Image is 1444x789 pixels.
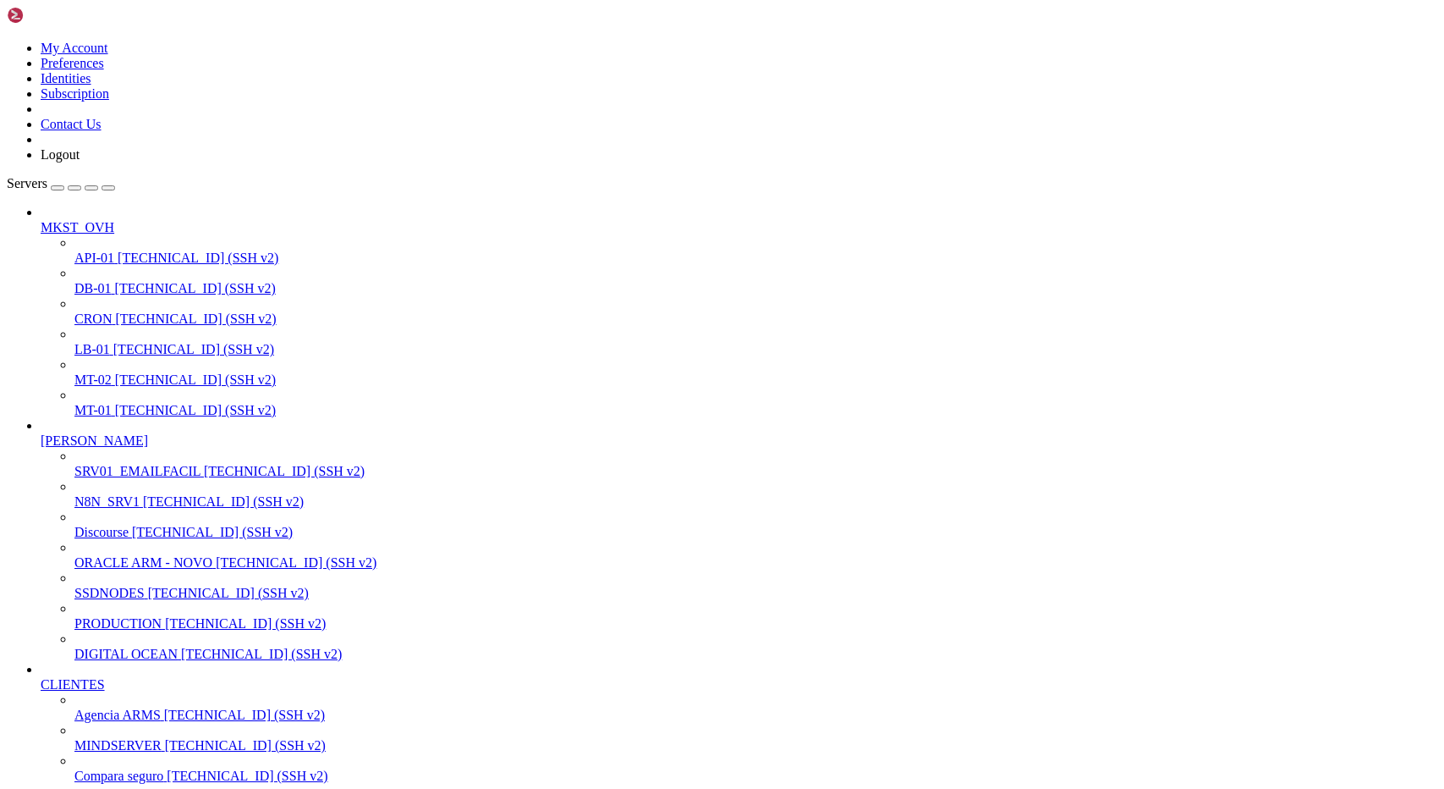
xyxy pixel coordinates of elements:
[115,312,276,326] span: [TECHNICAL_ID] (SSH v2)
[41,147,80,162] a: Logout
[74,708,161,722] span: Agencia ARMS
[167,769,327,783] span: [TECHNICAL_ID] (SSH v2)
[113,342,274,356] span: [TECHNICAL_ID] (SSH v2)
[115,403,276,417] span: [TECHNICAL_ID] (SSH v2)
[74,372,112,387] span: MT-02
[164,708,325,722] span: [TECHNICAL_ID] (SSH v2)
[74,692,1437,723] li: Agencia ARMS [TECHNICAL_ID] (SSH v2)
[74,494,140,509] span: N8N_SRV1
[118,251,278,265] span: [TECHNICAL_ID] (SSH v2)
[74,403,1437,418] a: MT-01 [TECHNICAL_ID] (SSH v2)
[74,327,1437,357] li: LB-01 [TECHNICAL_ID] (SSH v2)
[74,494,1437,510] a: N8N_SRV1 [TECHNICAL_ID] (SSH v2)
[41,71,91,86] a: Identities
[74,235,1437,266] li: API-01 [TECHNICAL_ID] (SSH v2)
[74,312,112,326] span: CRON
[74,251,114,265] span: API-01
[74,738,1437,753] a: MINDSERVER [TECHNICAL_ID] (SSH v2)
[74,738,162,753] span: MINDSERVER
[74,769,163,783] span: Compara seguro
[41,86,109,101] a: Subscription
[74,525,129,539] span: Discourse
[41,677,105,692] span: CLIENTES
[74,601,1437,632] li: PRODUCTION [TECHNICAL_ID] (SSH v2)
[74,586,1437,601] a: SSDNODES [TECHNICAL_ID] (SSH v2)
[143,494,304,509] span: [TECHNICAL_ID] (SSH v2)
[74,753,1437,784] li: Compara seguro [TECHNICAL_ID] (SSH v2)
[41,220,114,234] span: MKST_OVH
[74,647,178,661] span: DIGITAL OCEAN
[41,433,1437,449] a: [PERSON_NAME]
[74,510,1437,540] li: Discourse [TECHNICAL_ID] (SSH v2)
[74,616,162,631] span: PRODUCTION
[74,464,200,478] span: SRV01_EMAILFACIL
[74,555,1437,571] a: ORACLE ARM - NOVO [TECHNICAL_ID] (SSH v2)
[74,647,1437,662] a: DIGITAL OCEAN [TECHNICAL_ID] (SSH v2)
[74,586,145,600] span: SSDNODES
[74,540,1437,571] li: ORACLE ARM - NOVO [TECHNICAL_ID] (SSH v2)
[74,372,1437,388] a: MT-02 [TECHNICAL_ID] (SSH v2)
[74,632,1437,662] li: DIGITAL OCEAN [TECHNICAL_ID] (SSH v2)
[74,769,1437,784] a: Compara seguro [TECHNICAL_ID] (SSH v2)
[41,41,108,55] a: My Account
[165,738,326,753] span: [TECHNICAL_ID] (SSH v2)
[41,205,1437,418] li: MKST_OVH
[165,616,326,631] span: [TECHNICAL_ID] (SSH v2)
[74,388,1437,418] li: MT-01 [TECHNICAL_ID] (SSH v2)
[74,525,1437,540] a: Discourse [TECHNICAL_ID] (SSH v2)
[148,586,309,600] span: [TECHNICAL_ID] (SSH v2)
[41,117,102,131] a: Contact Us
[41,677,1437,692] a: CLIENTES
[74,296,1437,327] li: CRON [TECHNICAL_ID] (SSH v2)
[74,357,1437,388] li: MT-02 [TECHNICAL_ID] (SSH v2)
[74,555,212,570] span: ORACLE ARM - NOVO
[74,342,1437,357] a: LB-01 [TECHNICAL_ID] (SSH v2)
[181,647,342,661] span: [TECHNICAL_ID] (SSH v2)
[7,176,47,190] span: Servers
[204,464,365,478] span: [TECHNICAL_ID] (SSH v2)
[41,220,1437,235] a: MKST_OVH
[74,342,110,356] span: LB-01
[115,372,276,387] span: [TECHNICAL_ID] (SSH v2)
[115,281,276,295] span: [TECHNICAL_ID] (SSH v2)
[74,571,1437,601] li: SSDNODES [TECHNICAL_ID] (SSH v2)
[74,479,1437,510] li: N8N_SRV1 [TECHNICAL_ID] (SSH v2)
[74,708,1437,723] a: Agencia ARMS [TECHNICAL_ID] (SSH v2)
[74,403,112,417] span: MT-01
[132,525,293,539] span: [TECHNICAL_ID] (SSH v2)
[41,418,1437,662] li: [PERSON_NAME]
[7,176,115,190] a: Servers
[74,312,1437,327] a: CRON [TECHNICAL_ID] (SSH v2)
[74,281,112,295] span: DB-01
[74,464,1437,479] a: SRV01_EMAILFACIL [TECHNICAL_ID] (SSH v2)
[74,449,1437,479] li: SRV01_EMAILFACIL [TECHNICAL_ID] (SSH v2)
[74,723,1437,753] li: MINDSERVER [TECHNICAL_ID] (SSH v2)
[74,281,1437,296] a: DB-01 [TECHNICAL_ID] (SSH v2)
[216,555,376,570] span: [TECHNICAL_ID] (SSH v2)
[74,616,1437,632] a: PRODUCTION [TECHNICAL_ID] (SSH v2)
[41,433,148,448] span: [PERSON_NAME]
[74,251,1437,266] a: API-01 [TECHNICAL_ID] (SSH v2)
[41,56,104,70] a: Preferences
[7,7,104,24] img: Shellngn
[74,266,1437,296] li: DB-01 [TECHNICAL_ID] (SSH v2)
